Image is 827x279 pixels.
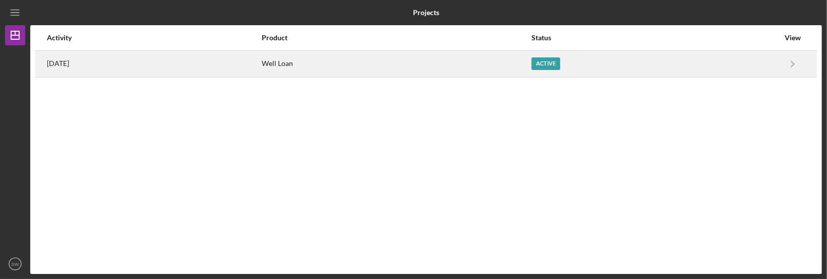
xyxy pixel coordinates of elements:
b: Projects [413,9,439,17]
div: Activity [47,34,261,42]
div: View [780,34,805,42]
div: Active [531,57,560,70]
div: Product [262,34,530,42]
div: Status [531,34,779,42]
time: 2025-08-28 15:07 [47,59,69,67]
button: SW [5,254,25,274]
div: Well Loan [262,51,530,77]
text: SW [11,261,19,267]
